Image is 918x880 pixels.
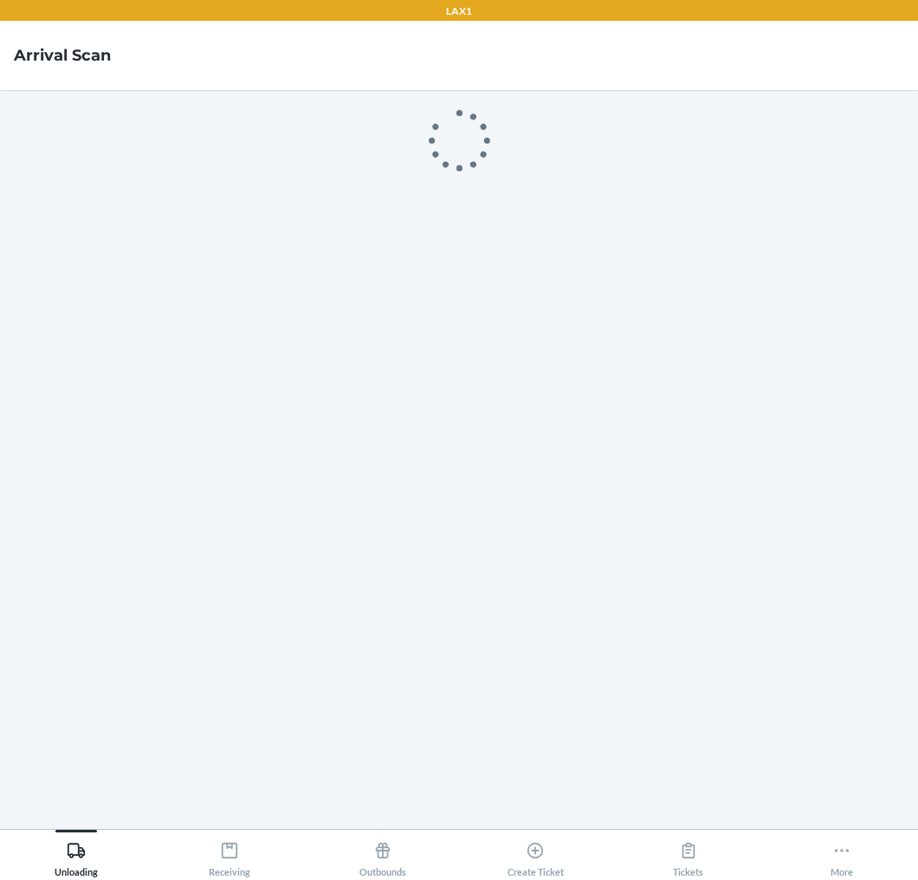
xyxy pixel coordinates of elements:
[612,830,766,877] button: Tickets
[765,830,918,877] button: More
[507,834,564,877] div: Create Ticket
[831,834,853,877] div: More
[55,834,98,877] div: Unloading
[446,3,472,19] p: LAX1
[153,830,307,877] button: Receiving
[209,834,250,877] div: Receiving
[459,830,612,877] button: Create Ticket
[673,834,703,877] div: Tickets
[14,44,111,67] h4: Arrival Scan
[359,834,406,877] div: Outbounds
[306,830,459,877] button: Outbounds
